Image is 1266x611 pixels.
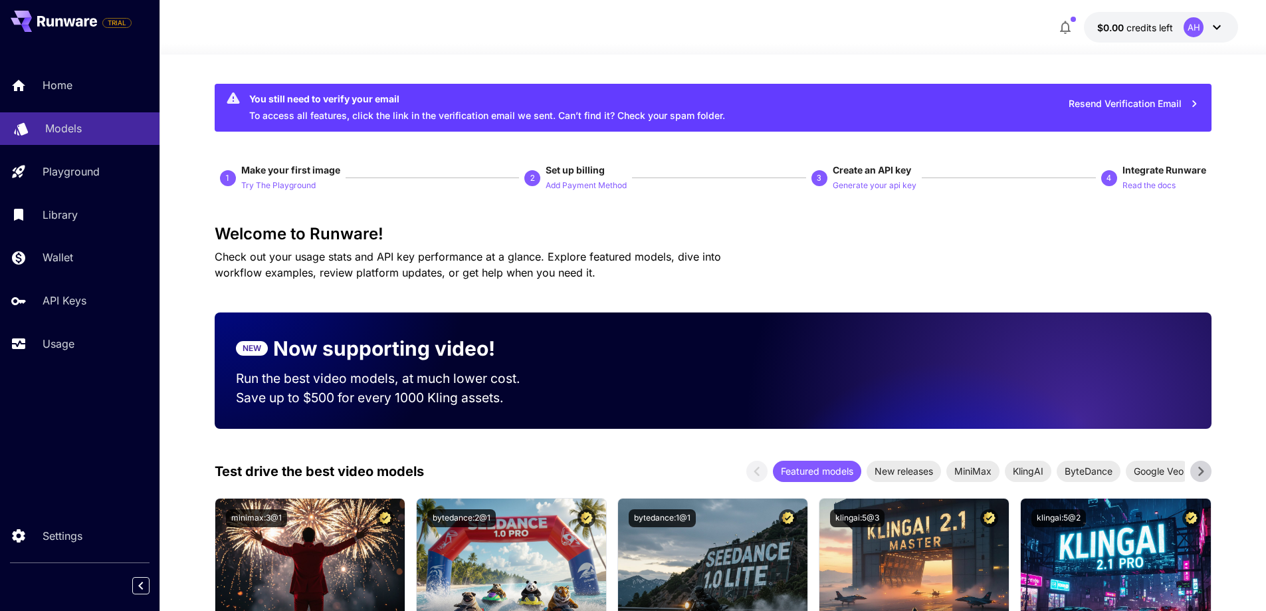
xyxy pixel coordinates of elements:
[773,464,861,478] span: Featured models
[546,180,627,192] p: Add Payment Method
[102,15,132,31] span: Add your payment card to enable full platform functionality.
[817,172,821,184] p: 3
[241,180,316,192] p: Try The Playground
[1061,90,1206,118] button: Resend Verification Email
[1122,177,1176,193] button: Read the docs
[225,172,230,184] p: 1
[103,18,131,28] span: TRIAL
[1107,172,1111,184] p: 4
[578,509,595,527] button: Certified Model – Vetted for best performance and includes a commercial license.
[779,509,797,527] button: Certified Model – Vetted for best performance and includes a commercial license.
[1182,509,1200,527] button: Certified Model – Vetted for best performance and includes a commercial license.
[43,336,74,352] p: Usage
[1084,12,1238,43] button: $0.00AH
[236,388,546,408] p: Save up to $500 for every 1000 Kling assets.
[629,509,696,527] button: bytedance:1@1
[45,120,82,136] p: Models
[946,461,1000,482] div: MiniMax
[1031,509,1086,527] button: klingai:5@2
[43,249,73,265] p: Wallet
[273,334,495,364] p: Now supporting video!
[43,293,86,308] p: API Keys
[249,88,725,128] div: To access all features, click the link in the verification email we sent. Can’t find it? Check yo...
[1122,164,1206,176] span: Integrate Runware
[546,164,605,176] span: Set up billing
[226,509,287,527] button: minimax:3@1
[215,225,1212,243] h3: Welcome to Runware!
[980,509,998,527] button: Certified Model – Vetted for best performance and includes a commercial license.
[43,77,72,93] p: Home
[830,509,885,527] button: klingai:5@3
[43,528,82,544] p: Settings
[833,180,916,192] p: Generate your api key
[833,177,916,193] button: Generate your api key
[241,164,340,176] span: Make your first image
[1005,464,1051,478] span: KlingAI
[215,461,424,481] p: Test drive the best video models
[427,509,496,527] button: bytedance:2@1
[1126,22,1173,33] span: credits left
[867,461,941,482] div: New releases
[43,207,78,223] p: Library
[1005,461,1051,482] div: KlingAI
[1057,464,1120,478] span: ByteDance
[946,464,1000,478] span: MiniMax
[773,461,861,482] div: Featured models
[142,574,159,598] div: Collapse sidebar
[1126,464,1192,478] span: Google Veo
[833,164,911,176] span: Create an API key
[236,369,546,388] p: Run the best video models, at much lower cost.
[376,509,394,527] button: Certified Model – Vetted for best performance and includes a commercial license.
[546,177,627,193] button: Add Payment Method
[1097,22,1126,33] span: $0.00
[1057,461,1120,482] div: ByteDance
[530,172,535,184] p: 2
[1184,17,1204,37] div: AH
[215,250,721,279] span: Check out your usage stats and API key performance at a glance. Explore featured models, dive int...
[132,577,150,594] button: Collapse sidebar
[1126,461,1192,482] div: Google Veo
[249,92,725,106] div: You still need to verify your email
[43,164,100,180] p: Playground
[1097,21,1173,35] div: $0.00
[867,464,941,478] span: New releases
[243,342,261,354] p: NEW
[241,177,316,193] button: Try The Playground
[1122,180,1176,192] p: Read the docs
